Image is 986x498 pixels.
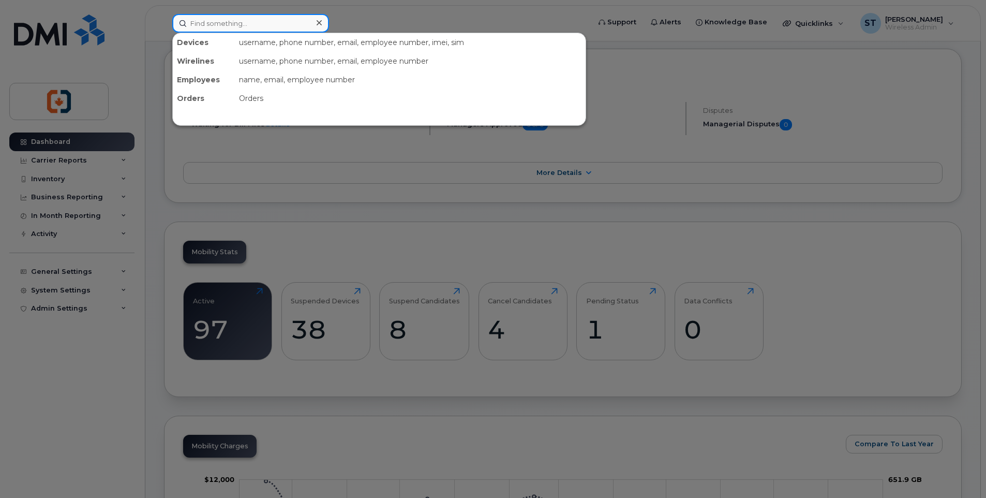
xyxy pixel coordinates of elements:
[235,52,586,70] div: username, phone number, email, employee number
[235,33,586,52] div: username, phone number, email, employee number, imei, sim
[173,33,235,52] div: Devices
[172,14,329,33] input: Find something...
[173,89,235,108] div: Orders
[173,70,235,89] div: Employees
[235,70,586,89] div: name, email, employee number
[173,52,235,70] div: Wirelines
[235,89,586,108] div: Orders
